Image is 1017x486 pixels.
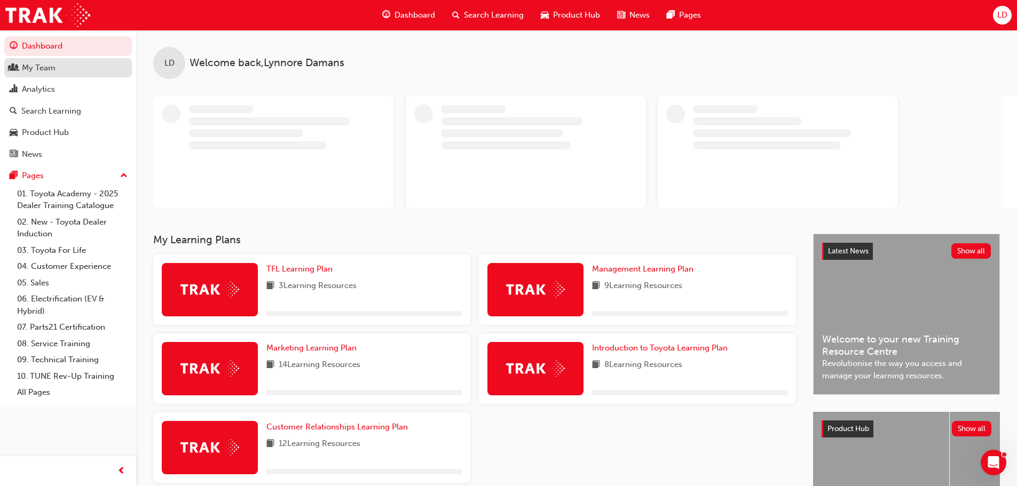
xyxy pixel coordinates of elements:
a: Latest NewsShow all [822,243,991,260]
span: Dashboard [395,9,435,21]
span: Pages [679,9,701,21]
span: prev-icon [117,465,125,478]
button: Show all [951,243,991,259]
img: Trak [5,3,90,27]
span: guage-icon [10,42,18,51]
a: Latest NewsShow allWelcome to your new Training Resource CentreRevolutionise the way you access a... [813,234,1000,395]
button: DashboardMy TeamAnalyticsSearch LearningProduct HubNews [4,34,132,166]
iframe: Intercom live chat [981,450,1006,475]
a: 04. Customer Experience [13,258,132,275]
a: guage-iconDashboard [374,4,444,26]
a: Product HubShow all [822,420,991,437]
span: 9 Learning Resources [604,280,682,293]
div: Analytics [22,83,55,95]
span: book-icon [266,358,274,372]
span: news-icon [617,9,625,22]
span: Marketing Learning Plan [266,343,357,353]
span: people-icon [10,63,18,73]
span: guage-icon [382,9,390,22]
span: 8 Learning Resources [604,358,682,372]
span: 3 Learning Resources [279,280,357,293]
a: Analytics [4,79,132,99]
a: 07. Parts21 Certification [13,319,132,336]
a: My Team [4,58,132,78]
span: car-icon [541,9,549,22]
span: Management Learning Plan [592,264,693,274]
div: My Team [22,62,56,74]
a: Dashboard [4,36,132,56]
div: Pages [22,170,44,182]
div: Product Hub [22,126,69,139]
img: Trak [506,281,565,298]
a: Introduction to Toyota Learning Plan [592,342,732,354]
span: Product Hub [827,424,869,433]
a: TFL Learning Plan [266,263,337,275]
div: News [22,148,42,161]
button: Pages [4,166,132,186]
a: 09. Technical Training [13,352,132,368]
img: Trak [506,360,565,377]
span: pages-icon [10,171,18,181]
a: 02. New - Toyota Dealer Induction [13,214,132,242]
a: 06. Electrification (EV & Hybrid) [13,291,132,319]
h3: My Learning Plans [153,234,796,246]
a: car-iconProduct Hub [532,4,609,26]
a: 03. Toyota For Life [13,242,132,259]
span: Revolutionise the way you access and manage your learning resources. [822,357,991,381]
span: Welcome back , Lynnore Damans [190,57,344,69]
a: news-iconNews [609,4,658,26]
button: Show all [952,421,992,436]
button: LD [993,6,1012,25]
img: Trak [180,281,239,298]
span: book-icon [266,437,274,451]
span: 14 Learning Resources [279,358,360,372]
a: All Pages [13,384,132,401]
img: Trak [180,360,239,377]
div: Search Learning [21,105,81,117]
span: book-icon [592,358,600,372]
span: pages-icon [667,9,675,22]
span: up-icon [120,169,128,183]
a: 08. Service Training [13,336,132,352]
span: Latest News [828,246,869,256]
span: Search Learning [464,9,524,21]
span: news-icon [10,150,18,160]
span: Customer Relationships Learning Plan [266,422,408,432]
a: Product Hub [4,123,132,142]
img: Trak [180,439,239,456]
a: search-iconSearch Learning [444,4,532,26]
a: Customer Relationships Learning Plan [266,421,412,433]
span: chart-icon [10,85,18,94]
a: 01. Toyota Academy - 2025 Dealer Training Catalogue [13,186,132,214]
span: TFL Learning Plan [266,264,333,274]
a: Management Learning Plan [592,263,698,275]
span: Product Hub [553,9,600,21]
span: book-icon [266,280,274,293]
span: LD [997,9,1007,21]
a: News [4,145,132,164]
span: LD [164,57,175,69]
a: 05. Sales [13,275,132,291]
span: search-icon [452,9,460,22]
span: Welcome to your new Training Resource Centre [822,333,991,357]
span: search-icon [10,107,17,116]
a: Marketing Learning Plan [266,342,361,354]
a: pages-iconPages [658,4,709,26]
span: 12 Learning Resources [279,437,360,451]
a: 10. TUNE Rev-Up Training [13,368,132,385]
a: Search Learning [4,101,132,121]
span: book-icon [592,280,600,293]
span: car-icon [10,128,18,138]
span: News [629,9,650,21]
span: Introduction to Toyota Learning Plan [592,343,728,353]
